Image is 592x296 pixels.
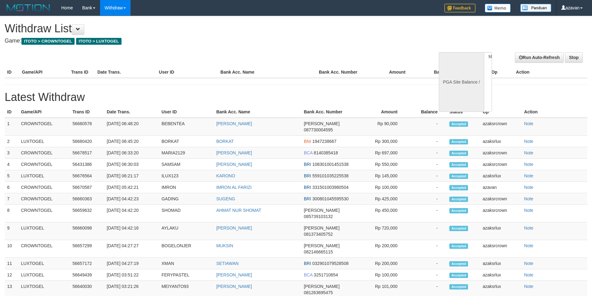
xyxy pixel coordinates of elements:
td: azaksrcrown [480,205,521,222]
span: BRI [304,173,311,178]
td: azaksrcrown [480,147,521,159]
img: Feedback.jpg [444,4,475,12]
td: 4 [5,159,19,170]
span: 300801045595530 [312,196,349,201]
td: Rp 200,000 [360,258,407,269]
span: BCA [304,272,313,277]
th: Amount [360,106,407,118]
td: Rp 100,000 [360,182,407,193]
span: 032901079528508 [312,261,349,266]
a: SUGENG [216,196,235,201]
td: - [407,136,447,147]
td: - [407,269,447,281]
a: Stop [565,52,583,63]
a: MUKSIN [216,243,233,248]
td: Rp 100,000 [360,269,407,281]
span: [PERSON_NAME] [304,208,340,213]
th: ID [5,106,19,118]
h4: Game: [5,38,388,44]
td: azaksrcrown [480,193,521,205]
span: 108301001451538 [312,162,349,167]
h1: Latest Withdraw [5,91,587,103]
span: Accepted [449,185,468,190]
td: BOGELONJER [159,240,214,258]
td: 56649439 [70,269,104,281]
span: 559101035225538 [312,173,349,178]
td: - [407,205,447,222]
a: Note [524,243,534,248]
td: 56676564 [70,170,104,182]
td: azaksrcrown [480,118,521,136]
span: [PERSON_NAME] [304,243,340,248]
td: [DATE] 04:27:19 [104,258,159,269]
td: Rp 550,000 [360,159,407,170]
span: 082146665115 [304,249,333,254]
td: Rp 90,000 [360,118,407,136]
span: 3251710854 [314,272,338,277]
a: SETIAWAN [216,261,239,266]
td: BORKAT [159,136,214,147]
td: 8 [5,205,19,222]
span: BRI [304,162,311,167]
th: Bank Acc. Name [218,66,316,78]
span: ITOTO > CROWNTOGEL [21,38,75,45]
span: [PERSON_NAME] [304,121,340,126]
td: FERYPASTEL [159,269,214,281]
td: Rp 200,000 [360,240,407,258]
th: Action [522,106,587,118]
td: [DATE] 05:42:21 [104,182,159,193]
span: Accepted [449,284,468,289]
span: BRI [304,261,311,266]
th: Game/API [19,106,70,118]
a: Note [524,121,534,126]
a: BORKAT [216,139,234,144]
span: 081263695475 [304,290,333,295]
td: azaksrlux [480,269,521,281]
span: 081373405752 [304,232,333,237]
span: 1947238667 [312,139,337,144]
a: [PERSON_NAME] [216,272,252,277]
td: azaksrlux [480,258,521,269]
a: Note [524,261,534,266]
span: 087730004595 [304,127,333,132]
span: 331501003980504 [312,185,349,190]
a: Note [524,150,534,155]
img: panduan.png [520,4,551,12]
td: 56660098 [70,222,104,240]
span: Accepted [449,162,468,167]
td: - [407,240,447,258]
span: Accepted [449,121,468,127]
td: azaksrlux [480,222,521,240]
td: [DATE] 04:27:27 [104,240,159,258]
td: [DATE] 06:30:03 [104,159,159,170]
a: IMRON AL FARIZI [216,185,252,190]
a: Note [524,196,534,201]
a: Run Auto-Refresh [515,52,564,63]
td: 56431386 [70,159,104,170]
th: Bank Acc. Number [301,106,360,118]
th: Game/API [20,66,69,78]
a: Note [524,272,534,277]
span: Accepted [449,273,468,278]
span: Accepted [449,197,468,202]
a: KARONO [216,173,235,178]
a: AHMAT NUR SHOMAT [216,208,261,213]
span: Accepted [449,174,468,179]
td: 9 [5,222,19,240]
td: CROWNTOGEL [19,182,70,193]
td: BEBENTEA [159,118,214,136]
span: [PERSON_NAME] [304,284,340,289]
td: IMRON [159,182,214,193]
span: Accepted [449,151,468,156]
td: azaksrlux [480,136,521,147]
td: - [407,118,447,136]
td: [DATE] 06:48:20 [104,118,159,136]
h1: Withdraw List [5,22,388,35]
a: Note [524,208,534,213]
a: [PERSON_NAME] [216,284,252,289]
td: - [407,193,447,205]
td: LUXTOGEL [19,269,70,281]
div: PGA Site Balance / [439,52,484,112]
td: - [407,258,447,269]
th: Date Trans. [95,66,156,78]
